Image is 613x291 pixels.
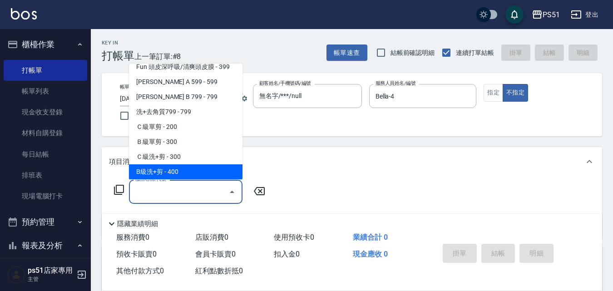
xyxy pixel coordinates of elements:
a: 帳單列表 [4,81,87,102]
span: 現金應收 0 [353,250,388,258]
span: 紅利點數折抵 0 [195,266,243,275]
button: 預約管理 [4,210,87,234]
span: 扣入金 0 [274,250,300,258]
span: B級洗+剪 - 400 [129,164,242,179]
p: 項目消費 [109,157,136,167]
h2: Key In [102,40,134,46]
span: 免費剪髮 - 100 [129,179,242,194]
label: 服務人員姓名/編號 [376,80,415,87]
button: save [505,5,524,24]
button: 指定 [484,84,503,102]
a: 排班表 [4,165,87,186]
a: 打帳單 [4,60,87,81]
h5: ps51店家專用 [28,266,74,275]
span: 會員卡販賣 0 [195,250,236,258]
a: 現場電腦打卡 [4,186,87,207]
h3: 打帳單 [102,49,134,62]
a: 每日結帳 [4,144,87,165]
span: 結帳前確認明細 [391,48,435,58]
button: 不指定 [503,84,528,102]
span: 洗+去角質799 - 799 [129,104,242,119]
p: 隱藏業績明細 [117,219,158,229]
button: Close [225,185,239,199]
span: 上一筆訂單:#8 [134,51,181,62]
div: 項目消費 [102,147,602,176]
span: 連續打單結帳 [456,48,494,58]
label: 顧客姓名/手機號碼/編號 [259,80,311,87]
img: Person [7,266,25,284]
a: 材料自購登錄 [4,123,87,143]
span: Fun 頭皮深呼吸/清爽頭皮膜 - 399 [129,59,242,74]
a: 現金收支登錄 [4,102,87,123]
span: 業績合計 0 [353,233,388,242]
span: 使用預收卡 0 [274,233,314,242]
span: [PERSON_NAME] A 599 - 599 [129,74,242,89]
span: 預收卡販賣 0 [116,250,157,258]
button: PS51 [528,5,564,24]
label: 帳單日期 [120,84,139,90]
img: Logo [11,8,37,20]
div: PS51 [543,9,560,20]
button: 帳單速查 [326,44,367,61]
button: 櫃檯作業 [4,33,87,56]
span: Ｃ級單剪 - 200 [129,119,242,134]
button: 報表及分析 [4,234,87,257]
input: YYYY/MM/DD hh:mm [120,91,208,106]
span: [PERSON_NAME] B 799 - 799 [129,89,242,104]
p: 主管 [28,275,74,283]
span: 其他付款方式 0 [116,266,164,275]
span: 店販消費 0 [195,233,228,242]
span: Ｂ級單剪 - 300 [129,134,242,149]
span: Ｃ級洗+剪 - 300 [129,149,242,164]
button: 登出 [567,6,602,23]
span: 服務消費 0 [116,233,149,242]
